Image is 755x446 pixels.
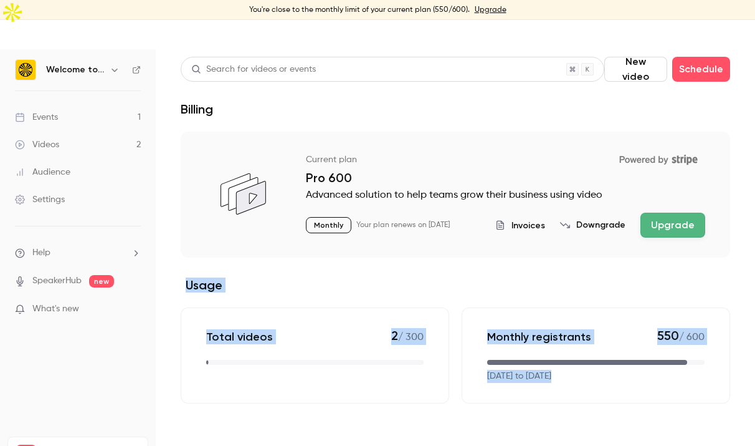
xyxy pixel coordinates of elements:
button: Upgrade [640,213,705,238]
span: What's new [32,303,79,316]
div: Search for videos or events [191,63,316,76]
p: Monthly registrants [487,329,591,344]
span: Invoices [511,219,545,232]
button: Schedule [672,57,730,82]
p: Total videos [206,329,273,344]
h1: Billing [181,102,213,117]
div: Settings [15,193,65,206]
button: Invoices [495,219,545,232]
span: 550 [657,328,679,343]
li: help-dropdown-opener [15,246,141,259]
h6: Welcome to the Jungle [46,64,105,76]
p: Pro 600 [306,170,705,185]
p: [DATE] to [DATE] [487,370,551,383]
iframe: Noticeable Trigger [126,304,141,315]
span: new [89,275,114,288]
img: Welcome to the Jungle [16,60,36,80]
div: Videos [15,138,59,151]
a: Upgrade [475,5,506,15]
p: / 300 [391,328,424,345]
button: Downgrade [560,219,625,231]
h2: Usage [181,278,730,293]
p: Advanced solution to help teams grow their business using video [306,188,705,203]
p: Current plan [306,153,357,166]
span: 2 [391,328,398,343]
span: Help [32,246,50,259]
div: Audience [15,166,70,178]
button: New video [604,57,667,82]
p: Your plan renews on [DATE] [356,220,450,230]
section: billing [181,132,730,404]
p: / 600 [657,328,705,345]
a: SpeakerHub [32,274,82,288]
p: Monthly [306,217,351,233]
div: Events [15,111,58,124]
